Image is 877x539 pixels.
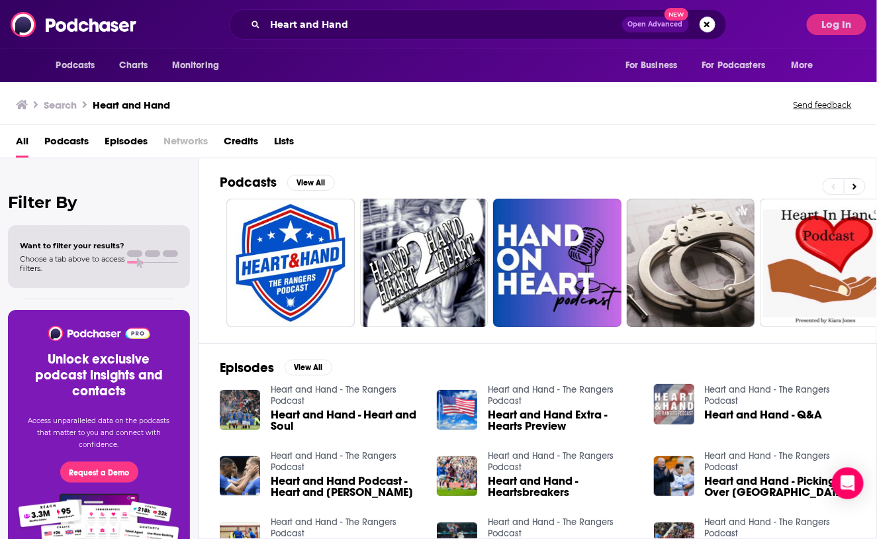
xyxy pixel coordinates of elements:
[654,384,694,424] img: Heart and Hand - Q&A
[24,352,174,399] h3: Unlock exclusive podcast insights and contacts
[220,174,277,191] h2: Podcasts
[265,14,622,35] input: Search podcasts, credits, & more...
[11,12,138,37] img: Podchaser - Follow, Share and Rate Podcasts
[287,175,335,191] button: View All
[105,130,148,158] a: Episodes
[705,516,831,539] a: Heart and Hand - The Rangers Podcast
[274,130,294,158] a: Lists
[488,516,614,539] a: Heart and Hand - The Rangers Podcast
[93,99,170,111] h3: Heart and Hand
[220,174,335,191] a: PodcastsView All
[271,384,396,407] a: Heart and Hand - The Rangers Podcast
[8,193,190,212] h2: Filter By
[807,14,866,35] button: Log In
[220,390,260,430] img: Heart and Hand - Heart and Soul
[47,326,151,341] img: Podchaser - Follow, Share and Rate Podcasts
[271,475,421,498] a: Heart and Hand Podcast - Heart and Helander
[488,384,614,407] a: Heart and Hand - The Rangers Podcast
[702,56,766,75] span: For Podcasters
[665,8,688,21] span: New
[790,99,856,111] button: Send feedback
[791,56,813,75] span: More
[44,130,89,158] a: Podcasts
[20,254,124,273] span: Choose a tab above to access filters.
[220,456,260,497] img: Heart and Hand Podcast - Heart and Helander
[163,130,208,158] span: Networks
[705,409,823,420] a: Heart and Hand - Q&A
[271,475,421,498] span: Heart and Hand Podcast - Heart and [PERSON_NAME]
[437,456,477,497] img: Heart and Hand - Heartsbreakers
[56,56,95,75] span: Podcasts
[782,53,830,78] button: open menu
[220,360,332,376] a: EpisodesView All
[163,53,236,78] button: open menu
[437,390,477,430] img: Heart and Hand Extra - Hearts Preview
[20,241,124,250] span: Want to filter your results?
[628,21,683,28] span: Open Advanced
[625,56,678,75] span: For Business
[654,456,694,497] img: Heart and Hand - Picking Over Perth
[47,53,113,78] button: open menu
[111,53,156,78] a: Charts
[120,56,148,75] span: Charts
[229,9,727,40] div: Search podcasts, credits, & more...
[488,409,638,432] a: Heart and Hand Extra - Hearts Preview
[24,415,174,451] p: Access unparalleled data on the podcasts that matter to you and connect with confidence.
[44,99,77,111] h3: Search
[271,450,396,473] a: Heart and Hand - The Rangers Podcast
[172,56,219,75] span: Monitoring
[271,516,396,539] a: Heart and Hand - The Rangers Podcast
[705,475,855,498] span: Heart and Hand - Picking Over [GEOGRAPHIC_DATA]
[705,384,831,407] a: Heart and Hand - The Rangers Podcast
[488,450,614,473] a: Heart and Hand - The Rangers Podcast
[271,409,421,432] a: Heart and Hand - Heart and Soul
[60,462,138,483] button: Request a Demo
[488,475,638,498] a: Heart and Hand - Heartsbreakers
[616,53,694,78] button: open menu
[705,450,831,473] a: Heart and Hand - The Rangers Podcast
[622,17,689,32] button: Open AdvancedNew
[832,467,864,499] div: Open Intercom Messenger
[16,130,28,158] a: All
[694,53,785,78] button: open menu
[224,130,258,158] a: Credits
[220,360,274,376] h2: Episodes
[705,475,855,498] a: Heart and Hand - Picking Over Perth
[285,360,332,375] button: View All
